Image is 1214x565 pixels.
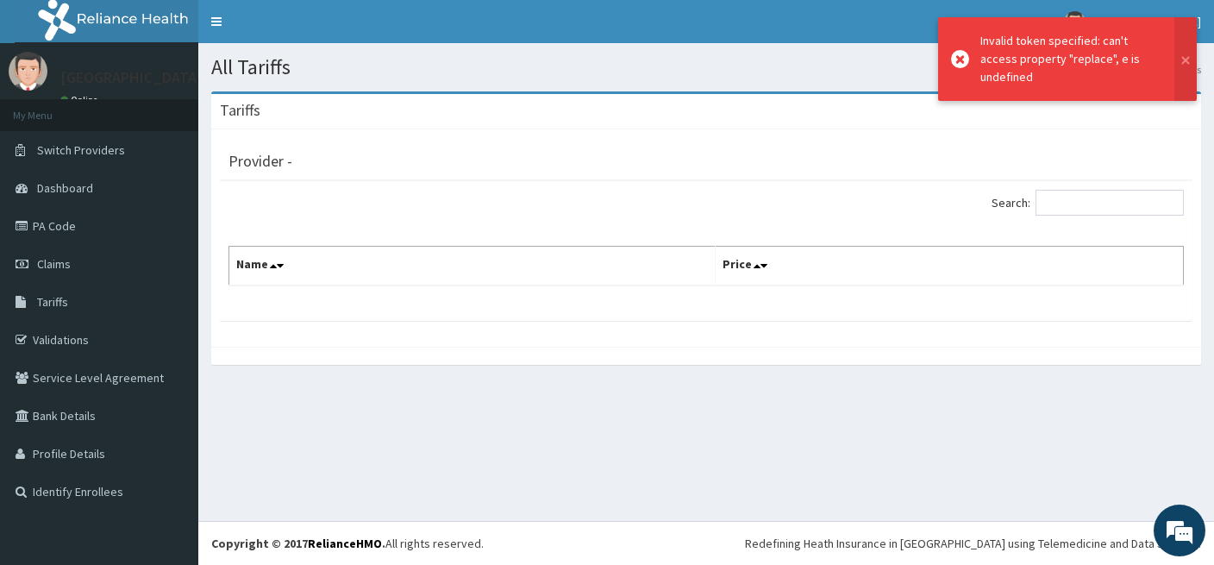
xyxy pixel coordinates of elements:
a: Online [60,94,102,106]
span: Tariffs [37,294,68,310]
footer: All rights reserved. [198,521,1214,565]
input: Search: [1036,190,1184,216]
p: [GEOGRAPHIC_DATA] [60,70,203,85]
div: Invalid token specified: can't access property "replace", e is undefined [980,32,1158,86]
a: RelianceHMO [308,536,382,551]
div: Redefining Heath Insurance in [GEOGRAPHIC_DATA] using Telemedicine and Data Science! [745,535,1201,552]
span: Dashboard [37,180,93,196]
h1: All Tariffs [211,56,1201,78]
span: Switch Providers [37,142,125,158]
span: Claims [37,256,71,272]
img: User Image [1064,11,1086,33]
th: Name [229,247,716,286]
th: Price [715,247,1183,286]
h3: Tariffs [220,103,260,118]
h3: Provider - [228,154,292,169]
label: Search: [992,190,1184,216]
img: User Image [9,52,47,91]
span: [GEOGRAPHIC_DATA] [1096,14,1201,29]
strong: Copyright © 2017 . [211,536,385,551]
